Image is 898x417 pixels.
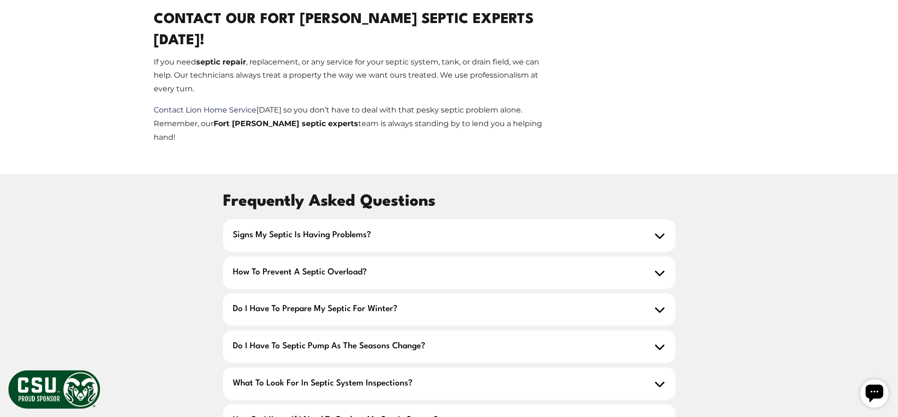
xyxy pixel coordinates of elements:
h2: What to look for in Septic system inspections? [223,368,676,400]
p: [DATE] so you don’t have to deal with that pesky septic problem alone. Remember, our team is alwa... [154,104,559,144]
h2: Signs my septic is having problems? [223,219,676,252]
span: Frequently Asked Questions [223,194,436,209]
strong: Fort [PERSON_NAME] septic experts [214,119,358,128]
img: CSU Sponsor Badge [7,369,101,410]
h2: How to prevent a septic overload? [223,257,676,289]
h2: Do I have to septic pump as the seasons change? [223,330,676,363]
a: Contact Lion Home Service [154,105,256,114]
strong: septic repair [196,57,246,66]
p: If you need , replacement, or any service for your septic system, tank, or drain field, we can he... [154,56,559,96]
h2: Do I have to prepare my septic for winter? [223,293,676,326]
h2: Contact Our Fort [PERSON_NAME] Septic Experts [DATE]! [154,9,559,52]
div: Open chat widget [4,4,32,32]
